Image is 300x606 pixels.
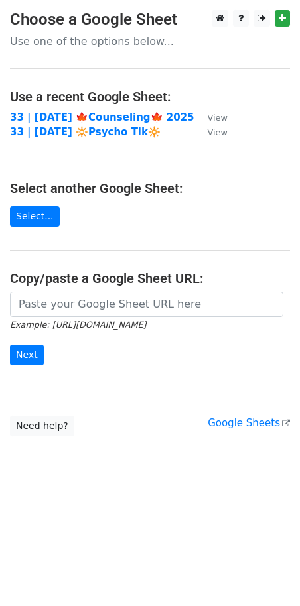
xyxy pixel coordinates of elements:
a: Need help? [10,416,74,436]
input: Paste your Google Sheet URL here [10,292,283,317]
input: Next [10,345,44,365]
a: 33 | [DATE] 🍁Counseling🍁 2025 [10,111,194,123]
a: View [194,111,228,123]
small: Example: [URL][DOMAIN_NAME] [10,320,146,330]
h4: Select another Google Sheet: [10,180,290,196]
a: Google Sheets [208,417,290,429]
p: Use one of the options below... [10,34,290,48]
small: View [208,127,228,137]
h3: Choose a Google Sheet [10,10,290,29]
h4: Copy/paste a Google Sheet URL: [10,271,290,286]
a: Select... [10,206,60,227]
h4: Use a recent Google Sheet: [10,89,290,105]
a: 33 | [DATE] 🔆Psycho Tik🔆 [10,126,161,138]
small: View [208,113,228,123]
a: View [194,126,228,138]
